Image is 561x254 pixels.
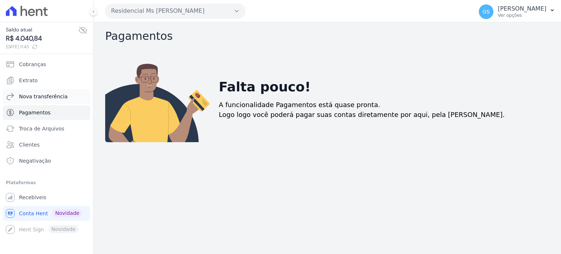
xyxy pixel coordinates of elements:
span: Extrato [19,77,38,84]
a: Cobranças [3,57,90,72]
h2: Pagamentos [105,30,549,43]
button: Residencial Ms [PERSON_NAME] [105,4,245,18]
p: [PERSON_NAME] [498,5,546,12]
a: Troca de Arquivos [3,121,90,136]
a: Pagamentos [3,105,90,120]
span: Cobranças [19,61,46,68]
p: A funcionalidade Pagamentos está quase pronta. [219,100,380,110]
span: Saldo atual [6,26,79,34]
h2: Falta pouco! [219,77,311,97]
a: Extrato [3,73,90,88]
span: Nova transferência [19,93,68,100]
span: Pagamentos [19,109,50,116]
span: R$ 4.040,84 [6,34,79,43]
span: Recebíveis [19,194,46,201]
p: Ver opções [498,12,546,18]
span: Negativação [19,157,51,164]
p: Logo logo você poderá pagar suas contas diretamente por aqui, pela [PERSON_NAME]. [219,110,505,120]
span: Conta Hent [19,210,48,217]
a: Negativação [3,153,90,168]
a: Conta Hent Novidade [3,206,90,221]
a: Recebíveis [3,190,90,205]
span: Clientes [19,141,39,148]
nav: Sidebar [6,57,87,237]
a: Clientes [3,137,90,152]
span: Troca de Arquivos [19,125,64,132]
a: Nova transferência [3,89,90,104]
div: Plataformas [6,178,87,187]
span: GS [482,9,490,14]
span: Novidade [52,209,82,217]
span: [DATE] 11:43 [6,43,79,50]
button: GS [PERSON_NAME] Ver opções [473,1,561,22]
